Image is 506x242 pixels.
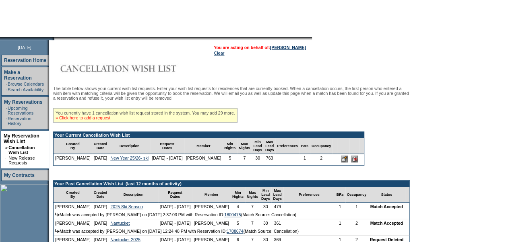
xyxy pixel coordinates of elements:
[192,203,231,211] td: [PERSON_NAME]
[341,156,348,162] input: Edit this Request
[224,212,241,217] a: 1800475
[245,187,260,203] td: Max Nights
[192,219,231,227] td: [PERSON_NAME]
[160,204,191,209] nobr: [DATE] - [DATE]
[52,37,54,40] img: promoShadowLeftCorner.gif
[54,187,92,203] td: Created By
[335,219,345,227] td: 1
[92,203,109,211] td: [DATE]
[4,70,32,81] a: Make a Reservation
[110,221,130,226] a: Nantucket
[55,229,60,233] img: arrow.gif
[150,138,184,154] td: Request Dates
[271,203,283,211] td: 479
[5,145,8,150] b: »
[56,115,110,120] a: » Click here to add a request
[8,87,43,92] a: Search Availability
[299,138,310,154] td: BRs
[53,60,214,76] img: Cancellation Wish List
[260,203,272,211] td: 30
[54,203,92,211] td: [PERSON_NAME]
[53,108,238,123] div: You currently have 1 cancellation wish list request stored in the system. You may add 29 more.
[8,106,33,115] a: Upcoming Reservations
[271,219,283,227] td: 361
[4,172,35,178] a: My Contracts
[299,154,310,165] td: 1
[92,154,109,165] td: [DATE]
[368,187,405,203] td: Status
[260,187,272,203] td: Min Lead Days
[110,237,140,242] a: Nantucket 2025
[8,156,35,165] a: New Release Requests
[6,87,7,92] td: ·
[6,106,7,115] td: ·
[227,229,244,234] a: 1708674
[54,219,92,227] td: [PERSON_NAME]
[92,219,109,227] td: [DATE]
[54,211,409,219] td: Match was accepted by [PERSON_NAME] on [DATE] 2:37:03 PM with Reservation ID: (Match Source: Canc...
[4,133,39,144] a: My Reservation Wish List
[192,187,231,203] td: Member
[252,138,264,154] td: Min Lead Days
[4,57,46,63] a: Reservation Home
[252,154,264,165] td: 30
[8,145,35,155] a: Cancellation Wish List
[275,138,299,154] td: Preferences
[370,237,403,242] nobr: Request Deleted
[54,154,92,165] td: [PERSON_NAME]
[54,138,92,154] td: Created By
[270,45,306,50] a: [PERSON_NAME]
[54,227,409,236] td: Match was accepted by [PERSON_NAME] on [DATE] 12:24:48 PM with Reservation ID: (Match Source: Can...
[54,37,55,40] img: blank.gif
[231,203,245,211] td: 4
[231,187,245,203] td: Min Nights
[184,138,223,154] td: Member
[245,219,260,227] td: 7
[237,154,252,165] td: 7
[345,203,368,211] td: 1
[109,138,150,154] td: Description
[6,116,7,126] td: ·
[231,219,245,227] td: 5
[5,156,8,165] td: ·
[152,156,183,160] nobr: [DATE] - [DATE]
[54,180,409,187] td: Your Past Cancellation Wish List (last 12 months of activity)
[264,138,276,154] td: Max Lead Days
[6,82,7,86] td: ·
[310,138,333,154] td: Occupancy
[8,116,31,126] a: Reservation History
[214,51,224,55] a: Clear
[345,187,368,203] td: Occupancy
[370,221,403,226] nobr: Match Accepted
[223,138,237,154] td: Min Nights
[110,204,143,209] a: 2025 Ski Season
[110,156,149,160] a: New Year 25/26- ski
[345,219,368,227] td: 2
[370,204,403,209] nobr: Match Accepted
[158,187,192,203] td: Request Dates
[283,187,335,203] td: Preferences
[335,203,345,211] td: 1
[264,154,276,165] td: 763
[271,187,283,203] td: Max Lead Days
[55,213,60,216] img: arrow.gif
[18,45,31,50] span: [DATE]
[245,203,260,211] td: 7
[223,154,237,165] td: 5
[184,154,223,165] td: [PERSON_NAME]
[92,138,109,154] td: Created Date
[260,219,272,227] td: 30
[214,45,306,50] span: You are acting on behalf of:
[310,154,333,165] td: 2
[54,132,364,138] td: Your Current Cancellation Wish List
[351,156,358,162] input: Delete this Request
[92,187,109,203] td: Created Date
[237,138,252,154] td: Max Nights
[8,82,44,86] a: Browse Calendars
[160,237,191,242] nobr: [DATE] - [DATE]
[109,187,158,203] td: Description
[160,221,191,226] nobr: [DATE] - [DATE]
[4,99,42,105] a: My Reservations
[335,187,345,203] td: BRs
